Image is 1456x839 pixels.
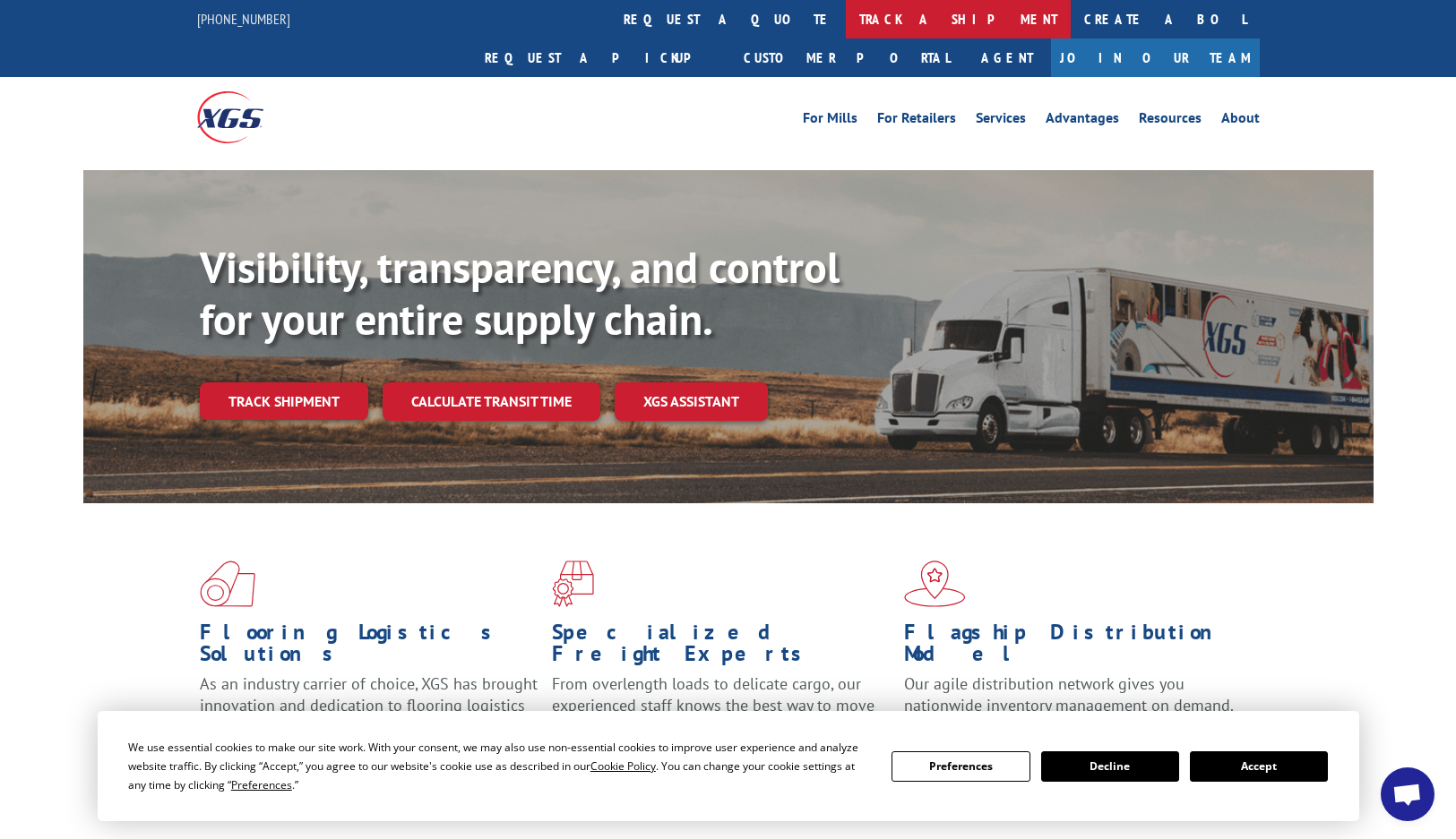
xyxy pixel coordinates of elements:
[552,673,891,753] p: From overlength loads to delicate cargo, our experienced staff knows the best way to move your fr...
[1190,751,1328,782] button: Accept
[552,561,594,607] img: xgs-icon-focused-on-flooring-red
[730,39,963,77] a: Customer Portal
[128,738,870,794] div: We use essential cookies to make our site work. With your consent, we may also use non-essential ...
[1381,767,1434,821] div: Open chat
[877,111,956,131] a: For Retailers
[1051,39,1260,77] a: Join Our Team
[1041,751,1179,782] button: Decline
[200,561,255,607] img: xgs-icon-total-supply-chain-intelligence-red
[963,39,1051,77] a: Agent
[98,711,1359,821] div: Cookie Consent Prompt
[231,777,292,792] span: Preferences
[904,561,966,607] img: xgs-icon-flagship-distribution-model-red
[200,382,368,420] a: Track shipment
[904,621,1243,673] h1: Flagship Distribution Model
[197,10,290,28] a: [PHONE_NUMBER]
[200,621,538,673] h1: Flooring Logistics Solutions
[904,673,1234,715] span: Our agile distribution network gives you nationwide inventory management on demand.
[383,382,600,421] a: Calculate transit time
[976,111,1026,131] a: Services
[552,621,891,673] h1: Specialized Freight Experts
[1139,111,1202,131] a: Resources
[1046,111,1119,131] a: Advantages
[590,758,656,774] span: Cookie Policy
[892,751,1030,782] button: Preferences
[471,39,730,77] a: Request a pickup
[803,111,857,131] a: For Mills
[1221,111,1260,131] a: About
[200,239,840,347] b: Visibility, transparency, and control for your entire supply chain.
[200,673,538,737] span: As an industry carrier of choice, XGS has brought innovation and dedication to flooring logistics...
[615,382,768,421] a: XGS ASSISTANT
